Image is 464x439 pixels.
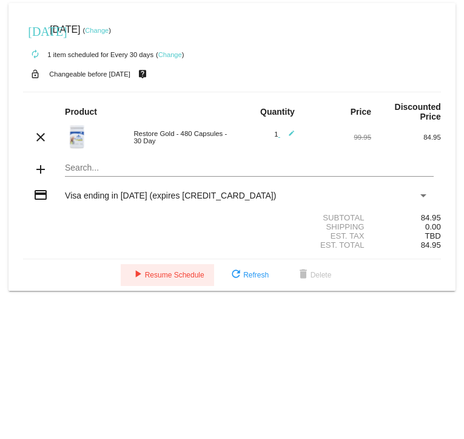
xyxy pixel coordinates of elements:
span: 84.95 [421,240,441,250]
mat-icon: edit [280,130,295,145]
a: Change [85,27,109,34]
input: Search... [65,163,434,173]
button: Delete [286,264,341,286]
small: ( ) [156,51,184,58]
strong: Product [65,107,97,117]
mat-icon: credit_card [33,188,48,202]
mat-icon: refresh [229,268,243,282]
span: 0.00 [425,222,441,231]
div: Subtotal [232,213,372,222]
mat-icon: autorenew [28,47,42,62]
span: Delete [296,271,332,279]
mat-select: Payment Method [65,191,429,200]
span: Resume Schedule [130,271,204,279]
span: TBD [425,231,440,240]
mat-icon: delete [296,268,311,282]
span: Visa ending in [DATE] (expires [CREDIT_CARD_DATA]) [65,191,276,200]
small: 1 item scheduled for Every 30 days [23,51,153,58]
span: Refresh [229,271,269,279]
button: Resume Schedule [121,264,214,286]
mat-icon: clear [33,130,48,145]
mat-icon: live_help [135,66,150,82]
mat-icon: add [33,162,48,177]
div: Restore Gold - 480 Capsules - 30 Day [127,130,232,145]
strong: Quantity [260,107,295,117]
div: 99.95 [301,134,371,141]
mat-icon: [DATE] [28,23,42,38]
small: Changeable before [DATE] [49,70,130,78]
div: 84.95 [371,134,441,141]
div: Est. Total [232,240,372,250]
img: Restore-Gold.jpg [65,124,89,149]
strong: Price [351,107,371,117]
a: Change [158,51,182,58]
mat-icon: lock_open [28,66,42,82]
mat-icon: play_arrow [130,268,145,282]
strong: Discounted Price [395,102,441,121]
span: 1 [274,131,295,138]
button: Refresh [219,264,278,286]
span: [DATE] [50,24,80,35]
small: ( ) [82,27,111,34]
div: 84.95 [371,213,441,222]
div: Est. Tax [232,231,372,240]
div: Shipping [232,222,372,231]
